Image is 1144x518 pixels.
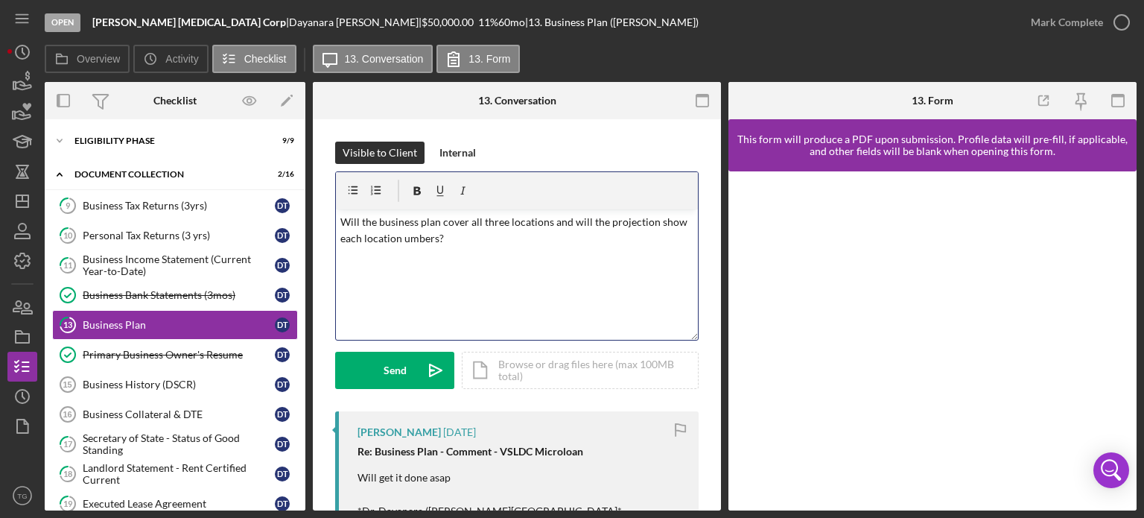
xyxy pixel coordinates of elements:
[340,214,694,247] p: Will the business plan cover all three locations and will the projection show each location umbers?
[345,53,424,65] label: 13. Conversation
[275,228,290,243] div: D T
[275,377,290,392] div: D T
[343,142,417,164] div: Visible to Client
[275,347,290,362] div: D T
[439,142,476,164] div: Internal
[275,318,290,332] div: D T
[17,492,27,500] text: TG
[83,432,275,456] div: Secretary of State - Status of Good Standing
[468,53,510,65] label: 13. Form
[275,198,290,213] div: D T
[275,437,290,452] div: D T
[335,352,454,389] button: Send
[45,45,130,73] button: Overview
[63,469,72,478] tspan: 18
[63,320,72,329] tspan: 13
[267,170,294,179] div: 2 / 16
[7,481,37,511] button: TG
[357,426,441,438] div: [PERSON_NAME]
[165,53,198,65] label: Activity
[63,439,73,449] tspan: 17
[77,53,120,65] label: Overview
[743,186,1123,496] iframe: Lenderfit form
[83,349,275,361] div: Primary Business Owner's Resume
[63,230,73,240] tspan: 10
[436,45,520,73] button: 13. Form
[478,95,556,107] div: 13. Conversation
[335,142,425,164] button: Visible to Client
[1016,7,1137,37] button: Mark Complete
[52,370,298,399] a: 15Business History (DSCR)DT
[52,459,298,489] a: 18Landlord Statement - Rent Certified CurrentDT
[52,310,298,340] a: 13Business PlanDT
[357,445,583,458] strong: Re: Business Plan - Comment - VSLDC Microloan
[1093,452,1129,488] div: Open Intercom Messenger
[83,319,275,331] div: Business Plan
[45,13,80,32] div: Open
[52,399,298,429] a: 16Business Collateral & DTEDT
[443,426,476,438] time: 2025-07-30 04:26
[83,253,275,277] div: Business Income Statement (Current Year-to-Date)
[92,16,286,28] b: [PERSON_NAME] [MEDICAL_DATA] Corp
[212,45,296,73] button: Checklist
[63,410,71,419] tspan: 16
[275,467,290,481] div: D T
[52,191,298,221] a: 9Business Tax Returns (3yrs)DT
[52,250,298,280] a: 11Business Income Statement (Current Year-to-Date)DT
[92,16,289,28] div: |
[83,200,275,212] div: Business Tax Returns (3yrs)
[244,53,287,65] label: Checklist
[1031,7,1103,37] div: Mark Complete
[275,407,290,422] div: D T
[153,95,197,107] div: Checklist
[66,200,71,210] tspan: 9
[498,16,525,28] div: 60 mo
[912,95,953,107] div: 13. Form
[275,496,290,511] div: D T
[52,340,298,370] a: Primary Business Owner's ResumeDT
[267,136,294,145] div: 9 / 9
[736,133,1129,157] div: This form will produce a PDF upon submission. Profile data will pre-fill, if applicable, and othe...
[313,45,433,73] button: 13. Conversation
[83,289,275,301] div: Business Bank Statements (3mos)
[52,280,298,310] a: Business Bank Statements (3mos)DT
[478,16,498,28] div: 11 %
[83,462,275,486] div: Landlord Statement - Rent Certified Current
[432,142,483,164] button: Internal
[289,16,422,28] div: Dayanara [PERSON_NAME] |
[83,379,275,391] div: Business History (DSCR)
[63,260,72,270] tspan: 11
[63,380,71,389] tspan: 15
[133,45,208,73] button: Activity
[52,429,298,459] a: 17Secretary of State - Status of Good StandingDT
[384,352,407,389] div: Send
[83,230,275,241] div: Personal Tax Returns (3 yrs)
[422,16,478,28] div: $50,000.00
[74,136,257,145] div: Eligibility Phase
[275,258,290,273] div: D T
[275,288,290,303] div: D T
[83,408,275,420] div: Business Collateral & DTE
[52,221,298,250] a: 10Personal Tax Returns (3 yrs)DT
[63,499,73,508] tspan: 19
[74,170,257,179] div: Document Collection
[525,16,699,28] div: | 13. Business Plan ([PERSON_NAME])
[83,498,275,510] div: Executed Lease Agreement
